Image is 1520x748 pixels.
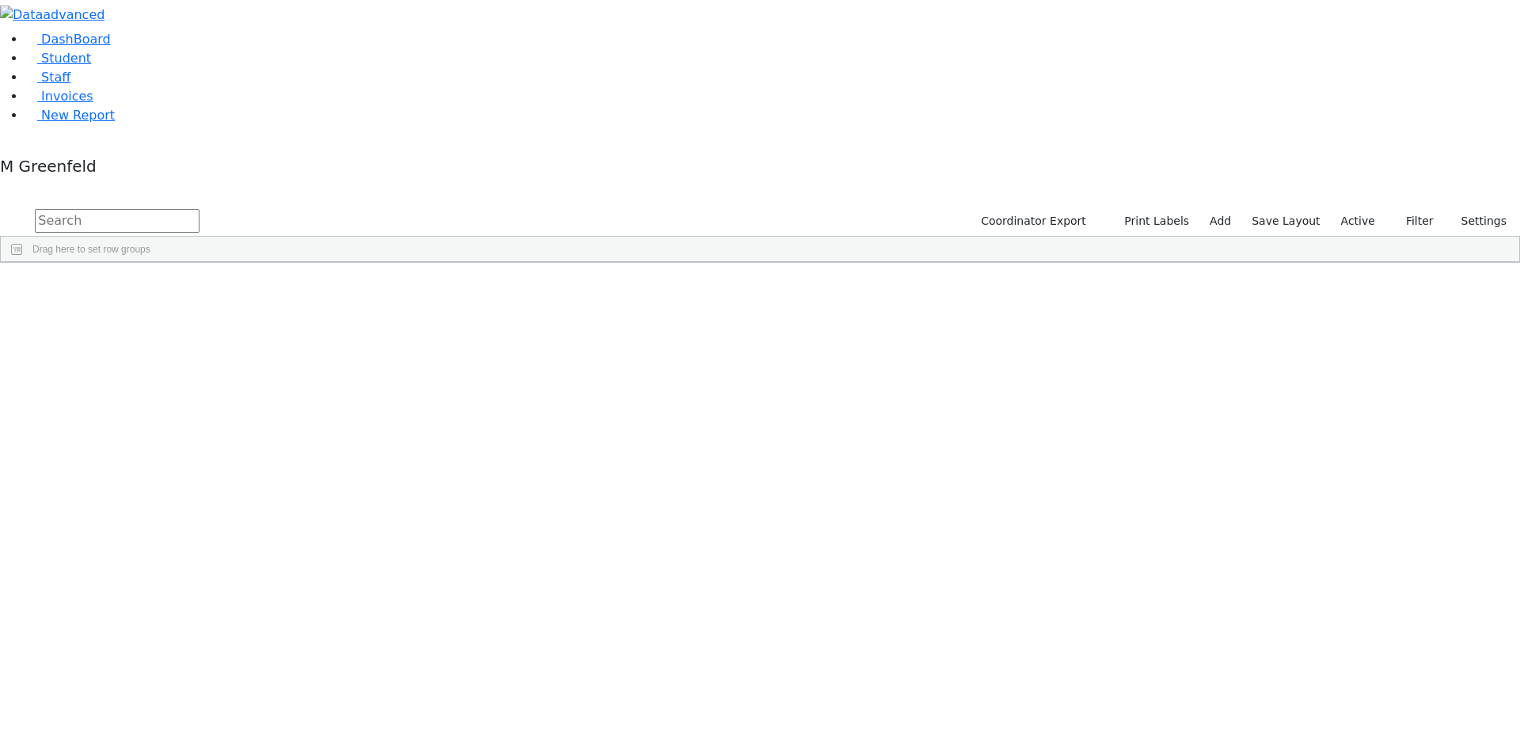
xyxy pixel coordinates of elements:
[41,70,70,85] span: Staff
[971,209,1093,234] button: Coordinator Export
[25,51,91,66] a: Student
[25,108,115,123] a: New Report
[1106,209,1196,234] button: Print Labels
[1203,209,1238,234] a: Add
[1441,209,1514,234] button: Settings
[41,32,111,47] span: DashBoard
[41,51,91,66] span: Student
[1334,209,1382,234] label: Active
[1385,209,1441,234] button: Filter
[41,89,93,104] span: Invoices
[35,209,199,233] input: Search
[25,89,93,104] a: Invoices
[41,108,115,123] span: New Report
[32,244,150,255] span: Drag here to set row groups
[25,32,111,47] a: DashBoard
[1244,209,1327,234] button: Save Layout
[25,70,70,85] a: Staff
